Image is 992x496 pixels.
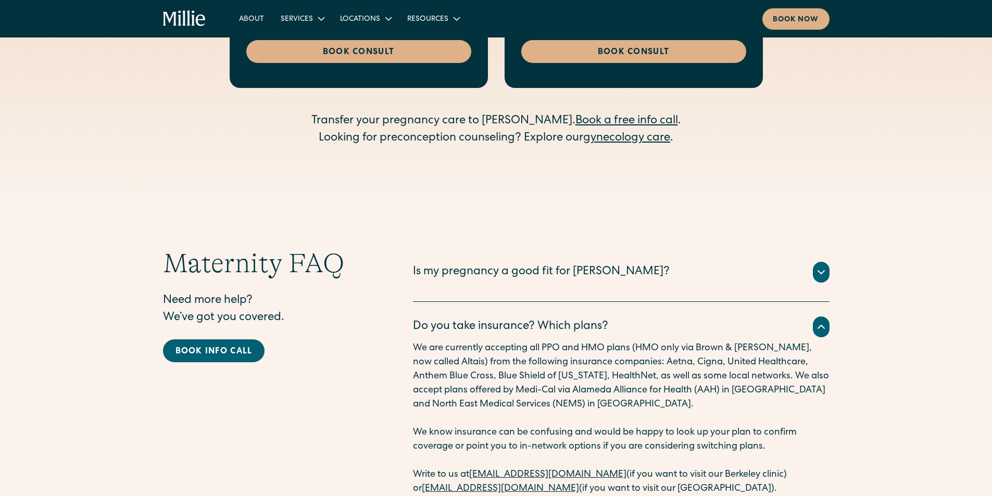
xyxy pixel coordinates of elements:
[413,454,830,468] p: ‍
[163,247,371,279] h2: Maternity FAQ
[340,14,380,25] div: Locations
[422,484,579,493] a: [EMAIL_ADDRESS][DOMAIN_NAME]
[413,319,608,336] div: Do you take insurance? Which plans?
[272,10,332,27] div: Services
[296,113,696,130] div: Transfer your pregnancy care to [PERSON_NAME]. .
[534,46,734,59] div: Book consult
[773,15,819,26] div: Book now
[413,412,830,426] p: ‍
[163,292,371,327] p: Need more help? We’ve got you covered.
[413,341,830,412] p: We are currently accepting all PPO and HMO plans (HMO only via Brown & [PERSON_NAME], now called ...
[231,10,272,27] a: About
[163,339,265,362] a: Book info call
[259,46,459,59] div: Book consult
[413,426,830,454] p: We know insurance can be confusing and would be happy to look up your plan to confirm coverage or...
[399,10,467,27] div: Resources
[246,40,471,63] a: Book consult
[762,8,830,30] a: Book now
[575,116,678,127] a: Book a free info call
[413,264,670,281] div: Is my pregnancy a good fit for [PERSON_NAME]?
[332,10,399,27] div: Locations
[583,133,670,144] a: gynecology care
[413,468,830,496] p: Write to us at (if you want to visit our Berkeley clinic) or (if you want to visit our [GEOGRAPHI...
[296,130,696,147] div: Looking for preconception counseling? Explore our .
[163,10,206,27] a: home
[521,40,746,63] a: Book consult
[469,470,626,479] a: [EMAIL_ADDRESS][DOMAIN_NAME]
[281,14,313,25] div: Services
[407,14,448,25] div: Resources
[175,346,253,358] div: Book info call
